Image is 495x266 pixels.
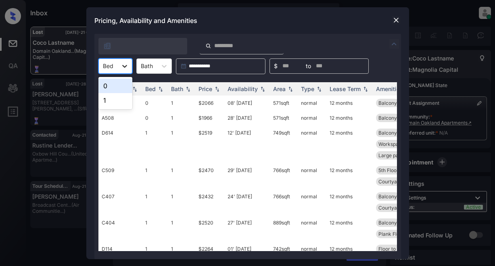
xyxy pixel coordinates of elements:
[98,189,142,215] td: C407
[142,163,168,189] td: 1
[98,125,142,163] td: D614
[145,85,156,92] div: Bed
[378,193,397,199] span: Balcony
[184,86,192,91] img: sorting
[326,215,373,241] td: 12 months
[315,86,323,91] img: sorting
[195,241,224,256] td: $2264
[168,163,195,189] td: 1
[306,62,311,71] span: to
[326,241,373,256] td: 12 months
[142,125,168,163] td: 1
[378,231,411,237] span: Plank Flooring
[98,79,132,93] div: 0
[270,96,298,110] td: 571 sqft
[195,125,224,163] td: $2519
[98,110,142,125] td: A508
[378,220,397,226] span: Balcony
[195,163,224,189] td: $2470
[392,16,400,24] img: close
[98,241,142,256] td: D114
[378,141,404,147] span: Workspace
[301,85,314,92] div: Type
[273,85,286,92] div: Area
[378,167,399,173] span: 5th Floor
[270,241,298,256] td: 742 sqft
[228,85,258,92] div: Availability
[298,110,326,125] td: normal
[142,96,168,110] td: 0
[270,163,298,189] td: 766 sqft
[274,62,278,71] span: $
[98,163,142,189] td: C509
[378,246,414,252] span: Floor to Ceilin...
[157,86,165,91] img: sorting
[389,39,399,49] img: icon-zuma
[326,125,373,163] td: 12 months
[270,189,298,215] td: 766 sqft
[270,110,298,125] td: 571 sqft
[326,163,373,189] td: 12 months
[142,215,168,241] td: 1
[224,241,270,256] td: 01' [DATE]
[378,152,416,158] span: Large patio/bal...
[298,125,326,163] td: normal
[270,125,298,163] td: 749 sqft
[224,163,270,189] td: 29' [DATE]
[224,189,270,215] td: 24' [DATE]
[378,115,397,121] span: Balcony
[168,96,195,110] td: 1
[142,189,168,215] td: 1
[168,189,195,215] td: 1
[378,205,414,211] span: Courtyard view
[168,215,195,241] td: 1
[195,189,224,215] td: $2432
[198,85,212,92] div: Price
[224,215,270,241] td: 27' [DATE]
[103,42,111,50] img: icon-zuma
[131,86,139,91] img: sorting
[361,86,370,91] img: sorting
[168,241,195,256] td: 1
[326,189,373,215] td: 12 months
[168,110,195,125] td: 1
[326,96,373,110] td: 12 months
[195,215,224,241] td: $2520
[86,7,409,34] div: Pricing, Availability and Amenities
[286,86,294,91] img: sorting
[378,179,414,185] span: Courtyard view
[330,85,361,92] div: Lease Term
[205,42,211,50] img: icon-zuma
[195,110,224,125] td: $1966
[213,86,221,91] img: sorting
[298,96,326,110] td: normal
[98,215,142,241] td: C404
[224,125,270,163] td: 12' [DATE]
[195,96,224,110] td: $2066
[142,241,168,256] td: 1
[298,189,326,215] td: normal
[298,163,326,189] td: normal
[98,93,132,108] div: 1
[326,110,373,125] td: 12 months
[171,85,183,92] div: Bath
[298,215,326,241] td: normal
[378,100,397,106] span: Balcony
[259,86,267,91] img: sorting
[224,110,270,125] td: 28' [DATE]
[298,241,326,256] td: normal
[270,215,298,241] td: 889 sqft
[378,130,397,136] span: Balcony
[142,110,168,125] td: 0
[224,96,270,110] td: 08' [DATE]
[376,85,403,92] div: Amenities
[168,125,195,163] td: 1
